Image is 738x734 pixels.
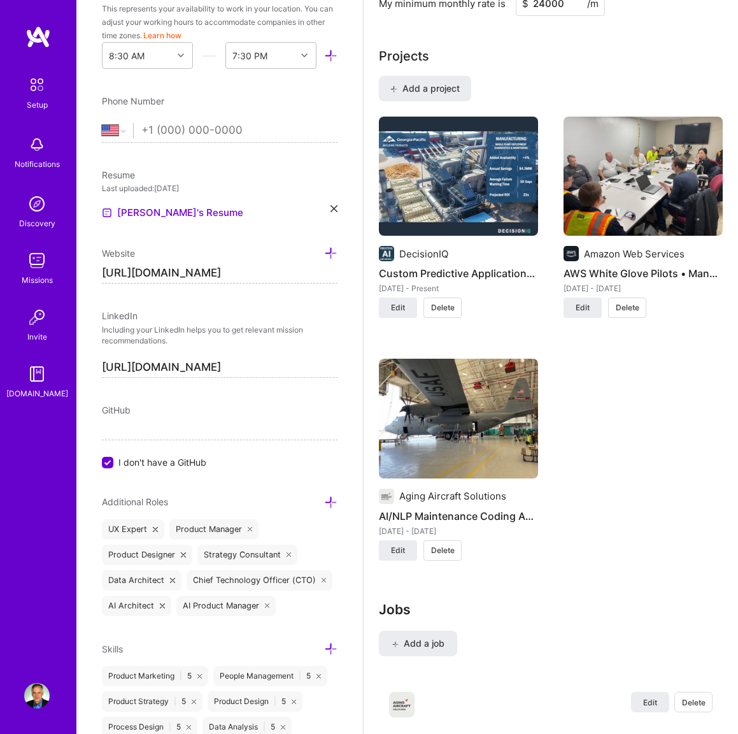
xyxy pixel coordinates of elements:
img: AWS White Glove Pilots • Manufacturing [564,117,723,236]
img: Company logo [379,489,394,504]
h3: Jobs [379,601,723,617]
i: icon Close [160,603,165,608]
i: icon Chevron [301,52,308,59]
img: bell [24,132,50,157]
div: AI Product Manager [176,596,276,616]
span: Delete [682,697,706,708]
span: Delete [431,545,455,556]
img: logo [25,25,51,48]
span: Edit [391,302,405,313]
input: +1 (000) 000-0000 [141,112,337,149]
input: http://... [102,263,337,284]
div: People Management 5 [213,666,327,686]
div: AI Architect [102,596,171,616]
h4: AI/NLP Maintenance Coding App for USAF C-130 Aircraft [379,508,538,524]
h4: Custom Predictive Applications AI/ML [379,265,538,282]
span: | [169,722,171,732]
span: I don't have a GitHub [118,456,206,469]
div: Data Architect [102,570,181,591]
button: Delete [674,692,713,712]
p: Including your LinkedIn helps you to get relevant mission recommendations. [102,325,337,347]
span: Delete [616,302,639,313]
span: Additional Roles [102,496,168,507]
span: Phone Number [102,96,164,106]
h4: AWS White Glove Pilots • Manufacturing [564,265,723,282]
img: Company logo [389,692,415,717]
i: icon Close [316,674,321,679]
div: Notifications [15,157,60,171]
div: This represents your availability to work in your location. You can adjust your working hours to ... [102,2,337,42]
span: | [274,696,276,707]
i: icon PlusBlack [390,85,397,92]
img: teamwork [24,248,50,273]
div: Amazon Web Services [584,247,685,261]
button: Add a job [379,631,457,656]
div: Projects [379,47,429,66]
div: Product Marketing 5 [102,666,208,686]
span: Edit [391,545,405,556]
i: icon Close [197,674,202,679]
button: Edit [564,298,602,318]
button: Delete [608,298,646,318]
i: icon Close [181,552,186,558]
button: Delete [423,540,462,561]
i: icon Close [248,527,253,532]
div: [DOMAIN_NAME] [6,387,68,400]
i: icon Close [265,603,270,608]
img: Company logo [379,246,394,261]
div: Invite [27,330,47,343]
i: icon Chevron [178,52,184,59]
i: icon HorizontalInLineDivider [202,49,216,62]
div: Product Designer [102,545,192,565]
img: Invite [24,305,50,330]
span: | [174,696,176,707]
button: Edit [631,692,669,712]
div: Strategy Consultant [197,545,298,565]
div: Product Strategy 5 [102,691,202,712]
img: Custom Predictive Applications AI/ML [379,117,538,236]
span: GitHub [102,405,131,415]
img: Company logo [564,246,579,261]
span: Delete [431,302,455,313]
i: icon Close [330,205,337,212]
div: Product Manager [169,519,259,540]
i: icon PlusBlack [392,641,399,648]
span: Edit [643,697,657,708]
img: setup [24,71,50,98]
i: icon Close [192,700,196,704]
div: [DATE] - Present [379,282,538,295]
span: Add a job [392,637,444,650]
div: 7:30 PM [232,49,267,62]
span: | [299,671,301,681]
i: icon Close [292,700,296,704]
a: User Avatar [21,683,53,709]
span: LinkedIn [102,310,138,321]
i: icon Close [153,527,158,532]
img: guide book [24,361,50,387]
span: Edit [576,302,590,313]
div: [DATE] - [DATE] [564,282,723,295]
button: Learn how [143,29,181,42]
div: 8:30 AM [109,49,145,62]
div: UX Expert [102,519,164,540]
img: discovery [24,191,50,217]
button: Edit [379,540,417,561]
img: Resume [102,208,112,218]
span: Skills [102,644,123,654]
div: Last uploaded: [DATE] [102,182,337,195]
div: Chief Technology Officer (CTO) [187,570,333,591]
div: Setup [27,98,48,112]
span: Resume [102,169,135,180]
button: Edit [379,298,417,318]
div: DecisionIQ [399,247,448,261]
div: [DATE] - [DATE] [379,524,538,538]
span: | [180,671,182,681]
span: | [263,722,266,732]
span: Website [102,248,135,259]
img: AI/NLP Maintenance Coding App for USAF C-130 Aircraft [379,359,538,479]
i: icon Close [281,725,285,730]
i: icon Close [187,725,191,730]
div: Product Design 5 [208,691,302,712]
div: Missions [22,273,53,287]
i: icon Close [322,578,327,583]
